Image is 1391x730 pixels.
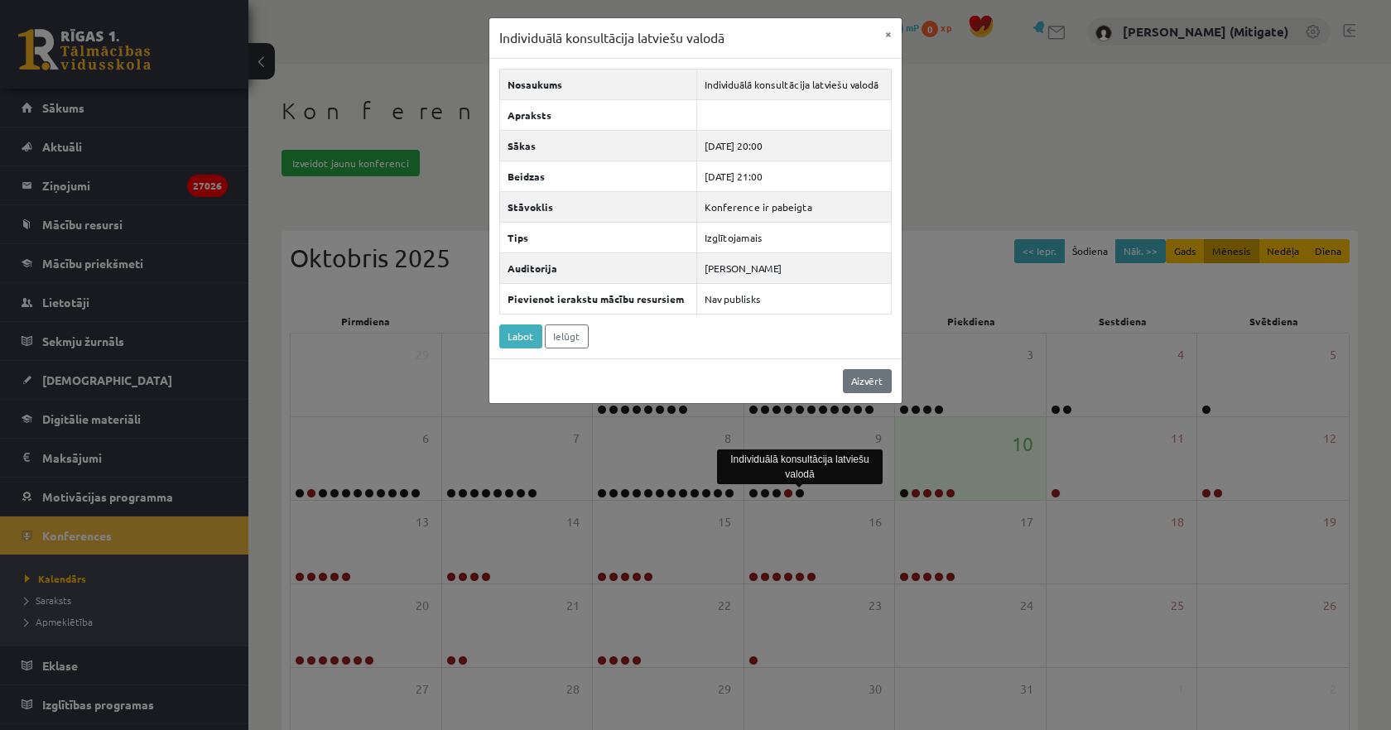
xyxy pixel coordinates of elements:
[500,283,697,314] th: Pievienot ierakstu mācību resursiem
[499,324,542,348] a: Labot
[697,130,892,161] td: [DATE] 20:00
[500,222,697,252] th: Tips
[697,161,892,191] td: [DATE] 21:00
[697,69,892,99] td: Individuālā konsultācija latviešu valodā
[697,252,892,283] td: [PERSON_NAME]
[500,99,697,130] th: Apraksts
[500,191,697,222] th: Stāvoklis
[500,161,697,191] th: Beidzas
[697,222,892,252] td: Izglītojamais
[875,18,902,50] button: ×
[500,130,697,161] th: Sākas
[545,324,589,348] a: Ielūgt
[499,28,724,48] h3: Individuālā konsultācija latviešu valodā
[697,191,892,222] td: Konference ir pabeigta
[717,449,883,484] div: Individuālā konsultācija latviešu valodā
[697,283,892,314] td: Nav publisks
[500,252,697,283] th: Auditorija
[843,369,892,393] a: Aizvērt
[500,69,697,99] th: Nosaukums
